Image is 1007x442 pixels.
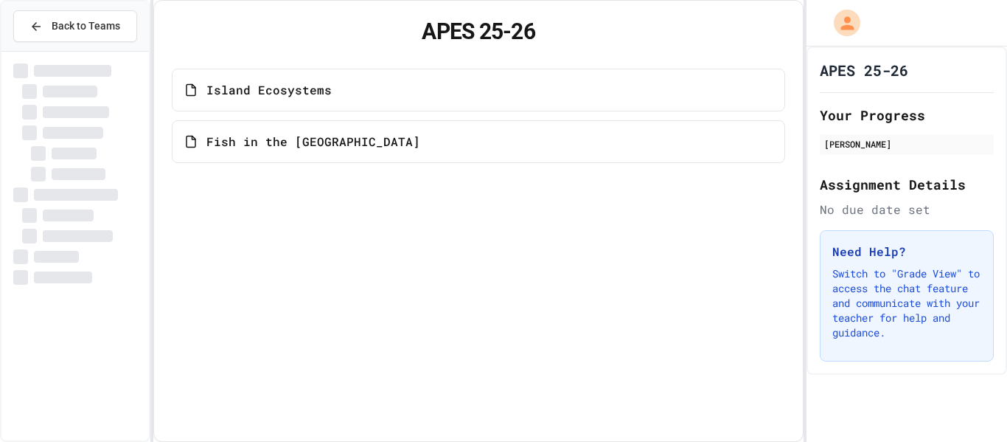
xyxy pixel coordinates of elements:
span: Fish in the [GEOGRAPHIC_DATA] [206,133,420,151]
h1: APES 25-26 [172,18,786,45]
h1: APES 25-26 [820,60,908,80]
span: Island Ecosystems [206,81,332,99]
button: Back to Teams [13,10,137,42]
p: Switch to "Grade View" to access the chat feature and communicate with your teacher for help and ... [832,266,981,340]
a: Fish in the [GEOGRAPHIC_DATA] [172,120,786,163]
span: Back to Teams [52,18,120,34]
div: [PERSON_NAME] [824,137,989,151]
a: Island Ecosystems [172,69,786,111]
h2: Your Progress [820,105,994,125]
h2: Assignment Details [820,174,994,195]
h3: Need Help? [832,243,981,260]
div: No due date set [820,201,994,218]
div: My Account [818,6,864,40]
